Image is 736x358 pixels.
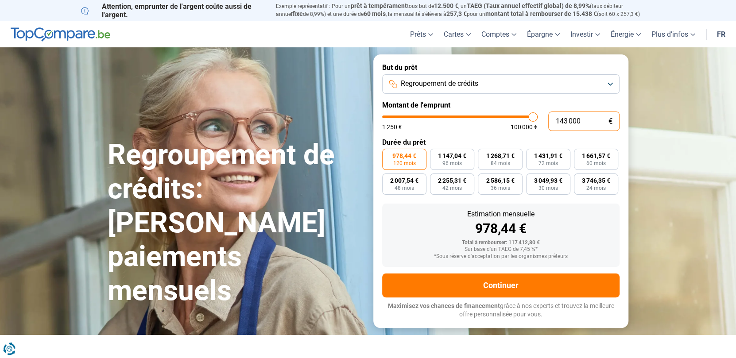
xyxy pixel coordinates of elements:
[382,302,620,319] p: grâce à nos experts et trouvez la meilleure offre personnalisée pour vous.
[392,153,416,159] span: 978,44 €
[382,74,620,94] button: Regroupement de crédits
[382,273,620,297] button: Continuer
[534,153,562,159] span: 1 431,91 €
[11,27,110,42] img: TopCompare
[522,21,565,47] a: Épargne
[605,21,646,47] a: Énergie
[351,2,407,9] span: prêt à tempérament
[467,2,590,9] span: TAEG (Taux annuel effectif global) de 8,99%
[276,2,655,18] p: Exemple représentatif : Pour un tous but de , un (taux débiteur annuel de 8,99%) et une durée de ...
[511,124,538,130] span: 100 000 €
[390,177,418,184] span: 2 007,54 €
[389,254,612,260] div: *Sous réserve d'acceptation par les organismes prêteurs
[490,161,510,166] span: 84 mois
[364,10,386,17] span: 60 mois
[438,177,466,184] span: 2 255,31 €
[438,21,476,47] a: Cartes
[389,211,612,218] div: Estimation mensuelle
[389,222,612,235] div: 978,44 €
[108,138,363,308] h1: Regroupement de crédits: [PERSON_NAME] paiements mensuels
[586,161,606,166] span: 60 mois
[442,185,462,191] span: 42 mois
[81,2,265,19] p: Attention, emprunter de l'argent coûte aussi de l'argent.
[586,185,606,191] span: 24 mois
[388,302,500,309] span: Maximisez vos chances de financement
[389,246,612,253] div: Sur base d'un TAEG de 7,45 %*
[401,79,478,89] span: Regroupement de crédits
[389,240,612,246] div: Total à rembourser: 117 412,80 €
[485,10,597,17] span: montant total à rembourser de 15.438 €
[395,185,414,191] span: 48 mois
[608,118,612,125] span: €
[534,177,562,184] span: 3 049,93 €
[434,2,458,9] span: 12.500 €
[292,10,303,17] span: fixe
[538,161,558,166] span: 72 mois
[538,185,558,191] span: 30 mois
[712,21,731,47] a: fr
[382,138,620,146] label: Durée du prêt
[442,161,462,166] span: 96 mois
[486,153,514,159] span: 1 268,71 €
[582,153,610,159] span: 1 661,57 €
[582,177,610,184] span: 3 746,35 €
[393,161,416,166] span: 120 mois
[382,124,402,130] span: 1 250 €
[646,21,701,47] a: Plus d'infos
[476,21,522,47] a: Comptes
[438,153,466,159] span: 1 147,04 €
[382,101,620,109] label: Montant de l'emprunt
[382,63,620,72] label: But du prêt
[446,10,467,17] span: 257,3 €
[565,21,605,47] a: Investir
[490,185,510,191] span: 36 mois
[486,177,514,184] span: 2 586,15 €
[405,21,438,47] a: Prêts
